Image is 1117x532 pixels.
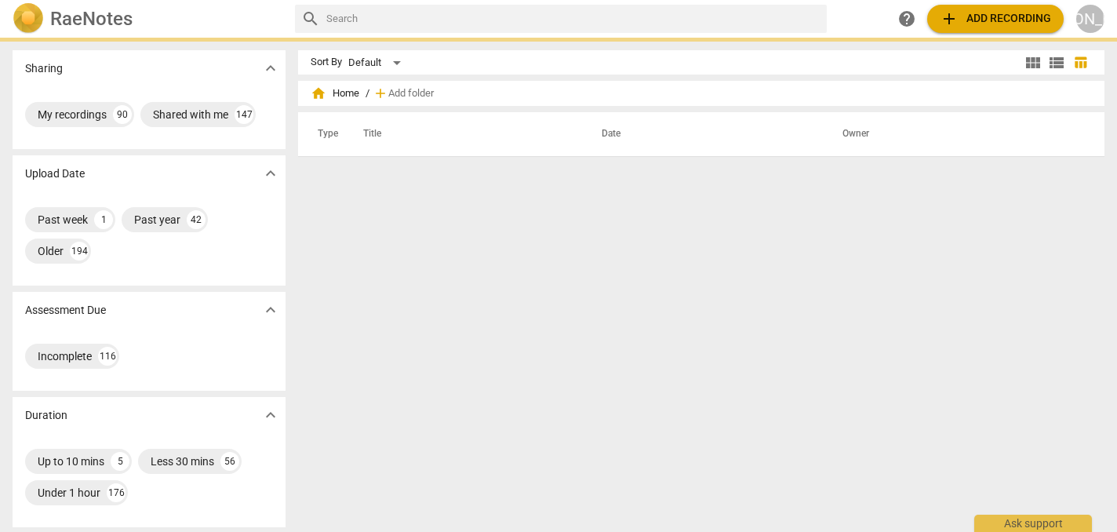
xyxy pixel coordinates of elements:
[113,105,132,124] div: 90
[311,86,359,101] span: Home
[348,50,406,75] div: Default
[25,60,63,77] p: Sharing
[583,112,824,156] th: Date
[366,88,369,100] span: /
[220,452,239,471] div: 56
[107,483,126,502] div: 176
[974,515,1092,532] div: Ask support
[38,107,107,122] div: My recordings
[50,8,133,30] h2: RaeNotes
[25,166,85,182] p: Upload Date
[940,9,1051,28] span: Add recording
[153,107,228,122] div: Shared with me
[13,3,282,35] a: LogoRaeNotes
[259,56,282,80] button: Show more
[151,454,214,469] div: Less 30 mins
[38,243,64,259] div: Older
[1021,51,1045,75] button: Tile view
[134,212,180,228] div: Past year
[70,242,89,261] div: 194
[259,298,282,322] button: Show more
[326,6,820,31] input: Search
[261,406,280,425] span: expand_more
[98,347,117,366] div: 116
[824,112,1088,156] th: Owner
[940,9,959,28] span: add
[301,9,320,28] span: search
[38,348,92,364] div: Incomplete
[25,302,106,319] p: Assessment Due
[311,86,326,101] span: home
[1076,5,1104,33] button: [PERSON_NAME]
[38,212,88,228] div: Past week
[1045,51,1068,75] button: List view
[897,9,916,28] span: help
[1047,53,1066,72] span: view_list
[1024,53,1042,72] span: view_module
[305,112,344,156] th: Type
[1073,55,1088,70] span: table_chart
[893,5,921,33] a: Help
[373,86,388,101] span: add
[187,210,206,229] div: 42
[927,5,1064,33] button: Upload
[388,88,434,100] span: Add folder
[38,454,104,469] div: Up to 10 mins
[344,112,583,156] th: Title
[25,407,67,424] p: Duration
[111,452,129,471] div: 5
[261,301,280,319] span: expand_more
[13,3,44,35] img: Logo
[261,164,280,183] span: expand_more
[38,485,100,501] div: Under 1 hour
[311,56,342,68] div: Sort By
[259,162,282,185] button: Show more
[94,210,113,229] div: 1
[235,105,253,124] div: 147
[1068,51,1092,75] button: Table view
[259,403,282,427] button: Show more
[261,59,280,78] span: expand_more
